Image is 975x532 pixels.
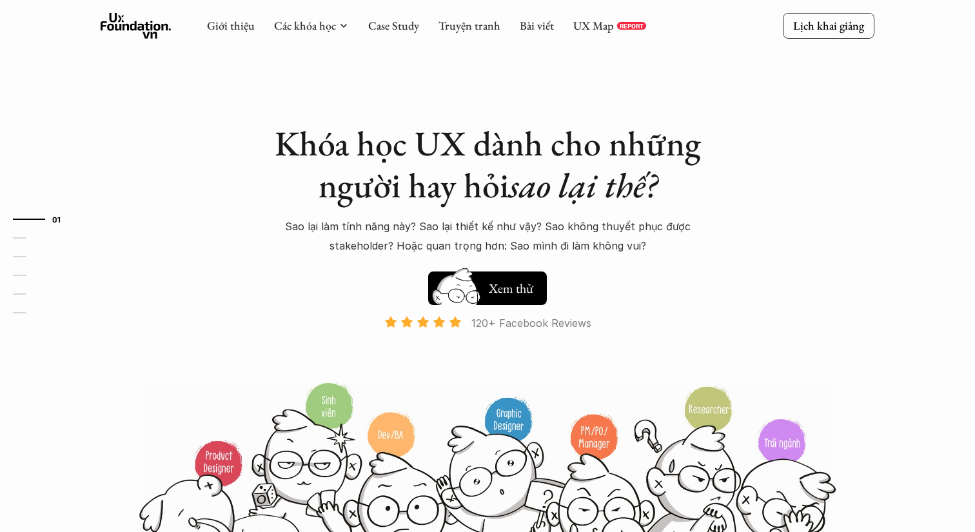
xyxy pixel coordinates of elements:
em: sao lại thế? [509,163,657,208]
p: REPORT [620,22,644,30]
a: REPORT [617,22,646,30]
a: Truyện tranh [438,18,500,33]
p: Lịch khai giảng [793,18,864,33]
a: Case Study [368,18,419,33]
h5: Xem thử [489,279,537,297]
p: Sao lại làm tính năng này? Sao lại thiết kế như vậy? Sao không thuyết phục được stakeholder? Hoặc... [262,217,713,256]
a: 01 [13,212,74,227]
a: UX Map [573,18,614,33]
a: 120+ Facebook Reviews [373,315,602,380]
a: Giới thiệu [207,18,255,33]
a: Hay thôiXem thử [428,265,547,305]
strong: 01 [52,215,61,224]
p: 120+ Facebook Reviews [471,313,591,333]
a: Bài viết [520,18,554,33]
h1: Khóa học UX dành cho những người hay hỏi [262,123,713,206]
a: Lịch khai giảng [783,13,874,38]
a: Các khóa học [274,18,336,33]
